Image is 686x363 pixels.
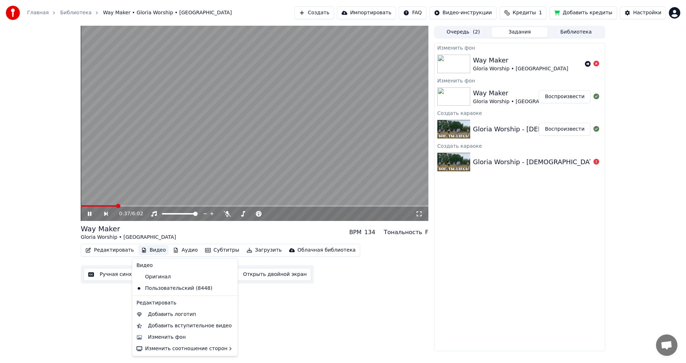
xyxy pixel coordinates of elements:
div: Gloria Worship • [GEOGRAPHIC_DATA] [473,65,568,72]
div: Way Maker [81,224,176,234]
div: Пользовательский (8448) [134,283,225,294]
div: Облачная библиотека [298,247,356,254]
a: Главная [27,9,49,16]
div: Создать караоке [434,141,605,150]
span: Кредиты [513,9,536,16]
button: Создать [294,6,334,19]
div: Видео [134,260,236,271]
span: 6:02 [132,210,143,217]
div: Gloria Worship • [GEOGRAPHIC_DATA] [473,98,568,105]
div: Добавить вступительное видео [148,322,232,329]
button: Кредиты1 [499,6,547,19]
button: Открыть двойной экран [227,268,311,281]
div: Изменить соотношение сторон [134,343,236,354]
div: Изменить фон [434,43,605,52]
button: Очередь [435,27,492,37]
div: Way Maker [473,55,568,65]
span: Way Maker • Gloria Worship • [GEOGRAPHIC_DATA] [103,9,232,16]
div: Редактировать [134,297,236,309]
button: Задания [492,27,548,37]
div: Добавить логотип [148,311,196,318]
span: ( 2 ) [473,29,480,36]
button: Настройки [620,6,666,19]
div: Way Maker [473,88,568,98]
div: 134 [364,228,376,237]
button: Видео [138,245,169,255]
img: youka [6,6,20,20]
div: F [425,228,428,237]
div: Gloria Worship • [GEOGRAPHIC_DATA] [81,234,176,241]
div: BPM [349,228,361,237]
button: Добавить кредиты [550,6,617,19]
button: Воспроизвести [539,123,591,136]
div: Настройки [633,9,661,16]
div: Тональность [384,228,422,237]
nav: breadcrumb [27,9,232,16]
div: Изменить фон [148,334,186,341]
button: Субтитры [202,245,242,255]
span: 1 [539,9,542,16]
button: Загрузить [244,245,285,255]
div: Оригинал [134,271,225,283]
button: Ручная синхронизация [84,268,165,281]
a: Библиотека [60,9,91,16]
button: Воспроизвести [539,90,591,103]
a: Открытый чат [656,334,677,356]
span: 0:37 [119,210,130,217]
button: FAQ [399,6,426,19]
button: Аудио [170,245,200,255]
button: Импортировать [337,6,396,19]
div: / [119,210,136,217]
button: Редактировать [83,245,137,255]
button: Библиотека [548,27,604,37]
div: Изменить фон [434,76,605,85]
button: Видео-инструкции [429,6,497,19]
div: Создать караоке [434,109,605,117]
